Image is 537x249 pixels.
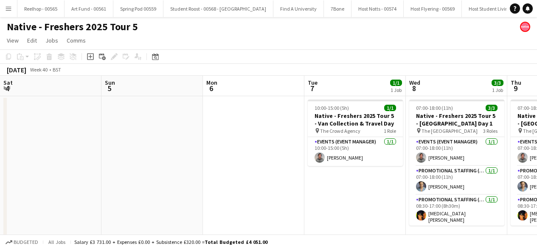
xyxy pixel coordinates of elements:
span: 6 [205,83,217,93]
span: Tue [308,79,318,86]
span: 1 Role [384,128,396,134]
span: 5 [104,83,115,93]
app-card-role: Events (Event Manager)1/107:00-18:00 (11h)[PERSON_NAME] [409,137,504,166]
div: BST [53,66,61,73]
button: Budgeted [4,238,39,247]
span: Sun [105,79,115,86]
span: 10:00-15:00 (5h) [315,105,349,111]
button: Host Flyering - 00569 [404,0,462,17]
button: Find A University [273,0,324,17]
app-job-card: 07:00-18:00 (11h)3/3Native - Freshers 2025 Tour 5 - [GEOGRAPHIC_DATA] Day 1 The [GEOGRAPHIC_DATA]... [409,100,504,226]
button: Student Roost - 00568 - [GEOGRAPHIC_DATA] [163,0,273,17]
span: Week 40 [28,66,49,73]
app-card-role: Promotional Staffing (Brand Ambassadors)1/108:30-17:00 (8h30m)[MEDICAL_DATA][PERSON_NAME] [409,195,504,226]
span: View [7,37,19,44]
span: 4 [2,83,13,93]
a: Comms [63,35,89,46]
button: Host Notts - 00574 [351,0,404,17]
span: 1/1 [384,105,396,111]
div: 1 Job [492,87,503,93]
span: Sat [3,79,13,86]
a: View [3,35,22,46]
span: 7 [306,83,318,93]
span: 07:00-18:00 (11h) [416,105,453,111]
span: 3/3 [486,105,498,111]
h3: Native - Freshers 2025 Tour 5 - Van Collection & Travel Day [308,112,403,127]
app-card-role: Events (Event Manager)1/110:00-15:00 (5h)[PERSON_NAME] [308,137,403,166]
div: Salary £3 731.00 + Expenses £0.00 + Subsistence £320.00 = [74,239,267,245]
span: 9 [509,83,521,93]
a: Jobs [42,35,62,46]
button: Host Student Living 00547 [462,0,531,17]
span: Total Budgeted £4 051.00 [205,239,267,245]
a: Edit [24,35,40,46]
span: The [GEOGRAPHIC_DATA] [422,128,478,134]
span: Jobs [45,37,58,44]
span: Budgeted [14,239,38,245]
button: Reelhop - 00565 [17,0,65,17]
app-card-role: Promotional Staffing (Brand Ambassadors)1/107:00-18:00 (11h)[PERSON_NAME] [409,166,504,195]
div: [DATE] [7,66,26,74]
span: Thu [511,79,521,86]
span: 8 [408,83,420,93]
span: Edit [27,37,37,44]
span: 3/3 [492,80,503,86]
span: All jobs [47,239,67,245]
button: Spring Pod 00559 [113,0,163,17]
app-job-card: 10:00-15:00 (5h)1/1Native - Freshers 2025 Tour 5 - Van Collection & Travel Day The Crowd Agency1 ... [308,100,403,166]
h1: Native - Freshers 2025 Tour 5 [7,20,138,33]
span: Mon [206,79,217,86]
span: The Crowd Agency [320,128,360,134]
span: 3 Roles [483,128,498,134]
span: 1/1 [390,80,402,86]
button: Art Fund - 00561 [65,0,113,17]
span: Wed [409,79,420,86]
app-user-avatar: native Staffing [520,22,530,32]
div: 1 Job [391,87,402,93]
button: 7Bone [324,0,351,17]
span: Comms [67,37,86,44]
h3: Native - Freshers 2025 Tour 5 - [GEOGRAPHIC_DATA] Day 1 [409,112,504,127]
